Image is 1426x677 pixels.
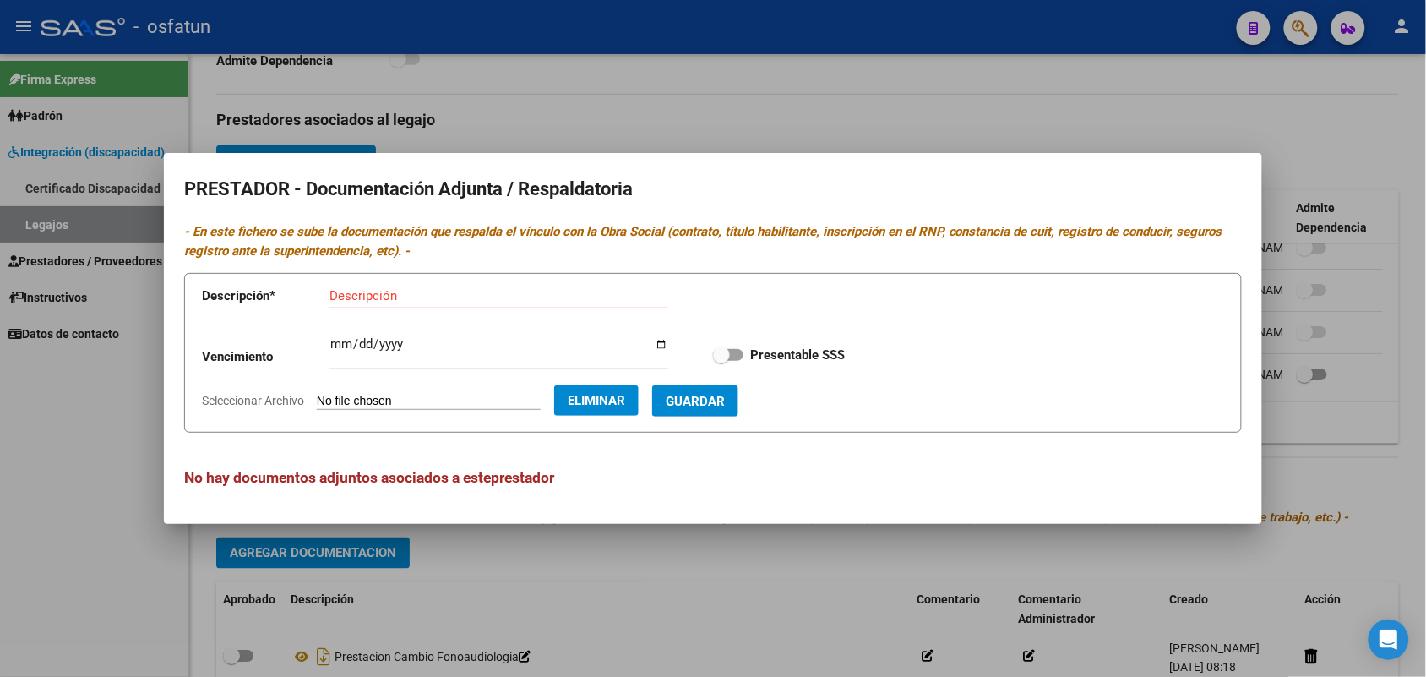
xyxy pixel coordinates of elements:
span: prestador [491,469,554,486]
p: Descripción [202,287,329,306]
i: - En este fichero se sube la documentación que respalda el vínculo con la Obra Social (contrato, ... [184,224,1222,259]
p: Vencimiento [202,347,329,367]
span: Guardar [666,394,725,409]
span: Eliminar [568,393,625,408]
h2: PRESTADOR - Documentación Adjunta / Respaldatoria [184,173,1242,205]
h3: No hay documentos adjuntos asociados a este [184,467,1242,489]
button: Eliminar [554,385,639,416]
strong: Presentable SSS [750,347,845,363]
span: Seleccionar Archivo [202,394,304,407]
div: Open Intercom Messenger [1369,620,1409,660]
button: Guardar [652,385,738,417]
